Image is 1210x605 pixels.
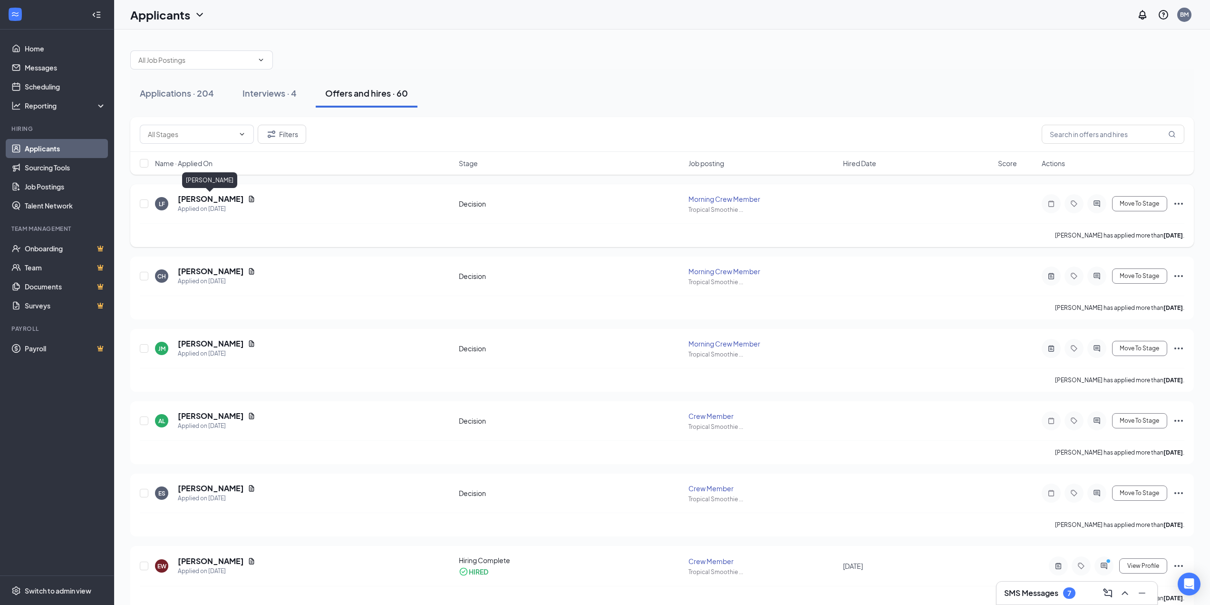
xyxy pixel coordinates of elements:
a: DocumentsCrown [25,277,106,296]
span: Actions [1042,159,1065,168]
div: Offers and hires · 60 [325,87,408,99]
span: View Profile [1127,563,1159,569]
div: AL [158,417,165,425]
b: [DATE] [1163,377,1183,384]
svg: ActiveChat [1091,200,1103,208]
div: Crew Member [688,484,838,493]
div: Applied on [DATE] [178,277,255,286]
svg: ActiveNote [1045,345,1057,352]
svg: Note [1045,489,1057,497]
a: Messages [25,58,106,77]
svg: Tag [1068,417,1080,425]
svg: Ellipses [1173,343,1184,354]
a: PayrollCrown [25,339,106,358]
a: Scheduling [25,77,106,96]
span: Move To Stage [1120,345,1159,352]
svg: Ellipses [1173,415,1184,426]
span: Stage [459,159,478,168]
h5: [PERSON_NAME] [178,266,244,277]
svg: Ellipses [1173,560,1184,572]
div: Crew Member [688,411,838,421]
svg: ChevronDown [257,56,265,64]
div: Reporting [25,101,106,110]
span: Move To Stage [1120,200,1159,207]
div: Decision [459,271,682,281]
svg: QuestionInfo [1158,9,1169,20]
div: JM [158,345,165,353]
svg: ActiveChat [1091,417,1103,425]
div: HIRED [469,567,488,576]
div: Open Intercom Messenger [1178,573,1200,595]
svg: Ellipses [1173,270,1184,282]
svg: Document [248,340,255,347]
input: All Job Postings [138,55,253,65]
button: View Profile [1119,558,1167,574]
svg: ActiveChat [1098,562,1110,570]
svg: ActiveNote [1045,272,1057,280]
div: BM [1180,10,1189,19]
div: Applications · 204 [140,87,214,99]
div: Hiring [11,125,104,133]
svg: Notifications [1137,9,1148,20]
svg: Document [248,195,255,203]
svg: Minimize [1136,587,1148,599]
a: Talent Network [25,196,106,215]
div: EW [157,562,166,570]
div: 7 [1067,589,1071,597]
b: [DATE] [1163,449,1183,456]
span: Name · Applied On [155,159,213,168]
svg: Document [248,485,255,492]
span: Move To Stage [1120,490,1159,496]
b: [DATE] [1163,521,1183,528]
svg: Settings [11,586,21,595]
svg: Tag [1068,200,1080,208]
svg: ActiveNote [1053,562,1064,570]
svg: CheckmarkCircle [459,567,468,576]
svg: Tag [1075,562,1087,570]
a: OnboardingCrown [25,239,106,258]
p: [PERSON_NAME] has applied more than . [1055,231,1184,239]
svg: MagnifyingGlass [1168,130,1176,138]
div: Tropical Smoothie ... [688,568,838,576]
div: Tropical Smoothie ... [688,495,838,503]
span: Score [998,159,1017,168]
button: ComposeMessage [1100,585,1115,601]
button: Move To Stage [1112,196,1167,211]
h5: [PERSON_NAME] [178,483,244,494]
div: Tropical Smoothie ... [688,278,838,286]
span: [DATE] [843,562,863,570]
h5: [PERSON_NAME] [178,338,244,349]
div: [PERSON_NAME] [182,172,237,188]
a: Home [25,39,106,58]
div: Hiring Complete [459,555,682,565]
div: LF [159,200,165,208]
div: Applied on [DATE] [178,566,255,576]
svg: ActiveChat [1091,345,1103,352]
div: Applied on [DATE] [178,494,255,503]
a: TeamCrown [25,258,106,277]
div: Decision [459,199,682,208]
div: CH [157,272,166,280]
svg: Document [248,412,255,420]
svg: Note [1045,417,1057,425]
a: SurveysCrown [25,296,106,315]
button: Move To Stage [1112,268,1167,284]
button: Minimize [1134,585,1150,601]
svg: Tag [1068,272,1080,280]
svg: Tag [1068,489,1080,497]
a: Applicants [25,139,106,158]
button: Filter Filters [258,125,306,144]
svg: Collapse [92,10,101,20]
svg: WorkstreamLogo [10,10,20,19]
h5: [PERSON_NAME] [178,411,244,421]
svg: ActiveChat [1091,272,1103,280]
div: Tropical Smoothie ... [688,350,838,358]
svg: Document [248,268,255,275]
h3: SMS Messages [1004,588,1058,598]
button: Move To Stage [1112,341,1167,356]
svg: ComposeMessage [1102,587,1113,599]
div: Morning Crew Member [688,267,838,276]
b: [DATE] [1163,595,1183,602]
svg: ChevronUp [1119,587,1131,599]
button: Move To Stage [1112,413,1167,428]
